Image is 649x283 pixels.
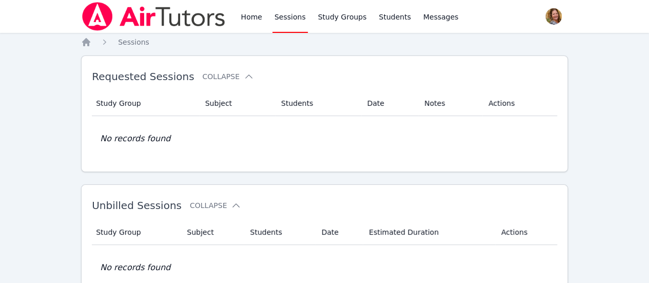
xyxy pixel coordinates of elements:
th: Subject [181,220,244,245]
th: Actions [482,91,557,116]
th: Subject [199,91,275,116]
span: Unbilled Sessions [92,199,182,212]
button: Collapse [190,200,241,211]
span: Messages [423,12,459,22]
th: Date [315,220,363,245]
th: Estimated Duration [363,220,495,245]
a: Sessions [118,37,149,47]
span: Sessions [118,38,149,46]
th: Students [244,220,315,245]
td: No records found [92,116,557,161]
button: Collapse [202,71,253,82]
th: Study Group [92,91,199,116]
th: Notes [418,91,482,116]
nav: Breadcrumb [81,37,568,47]
th: Students [275,91,361,116]
th: Actions [495,220,557,245]
span: Requested Sessions [92,70,194,83]
th: Study Group [92,220,181,245]
img: Air Tutors [81,2,226,31]
th: Date [361,91,419,116]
